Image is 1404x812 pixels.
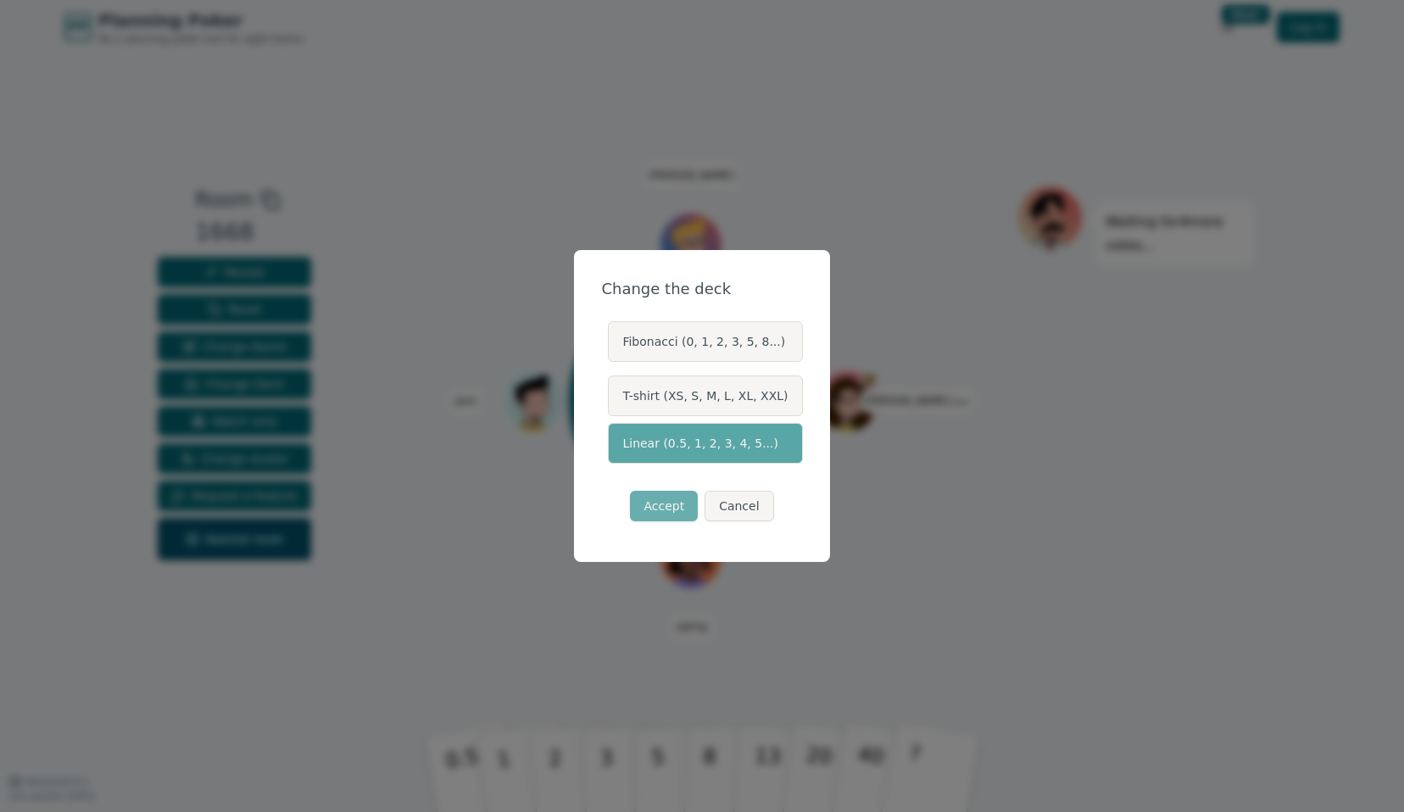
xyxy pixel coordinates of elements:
label: T-shirt (XS, S, M, L, XL, XXL) [608,375,802,416]
label: Fibonacci (0, 1, 2, 3, 5, 8...) [608,321,802,362]
label: Linear (0.5, 1, 2, 3, 4, 5...) [608,423,802,464]
button: Accept [630,491,698,521]
div: Change the deck [601,277,802,301]
button: Cancel [705,491,773,521]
